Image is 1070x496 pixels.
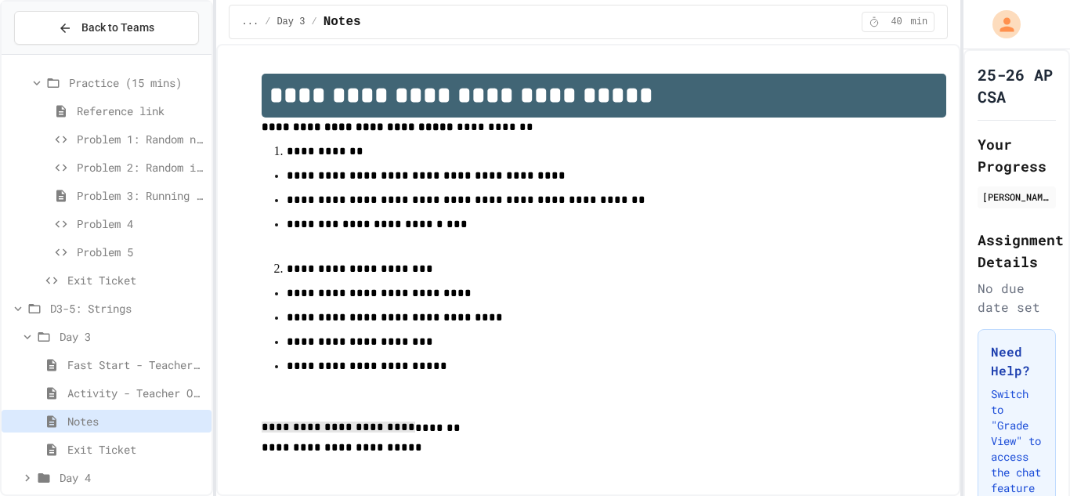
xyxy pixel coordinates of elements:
[277,16,305,28] span: Day 3
[67,357,205,373] span: Fast Start - Teacher Only
[50,300,205,317] span: D3-5: Strings
[978,63,1056,107] h1: 25-26 AP CSA
[982,190,1051,204] div: [PERSON_NAME]
[324,13,361,31] span: Notes
[242,16,259,28] span: ...
[265,16,270,28] span: /
[991,342,1043,380] h3: Need Help?
[14,11,199,45] button: Back to Teams
[911,16,928,28] span: min
[81,20,154,36] span: Back to Teams
[67,272,205,288] span: Exit Ticket
[67,413,205,429] span: Notes
[67,385,205,401] span: Activity - Teacher Only
[884,16,909,28] span: 40
[77,187,205,204] span: Problem 3: Running programs
[60,469,205,486] span: Day 4
[60,328,205,345] span: Day 3
[77,215,205,232] span: Problem 4
[978,133,1056,177] h2: Your Progress
[77,103,205,119] span: Reference link
[77,131,205,147] span: Problem 1: Random number between 1-100
[77,159,205,176] span: Problem 2: Random integer between 25-75
[976,6,1025,42] div: My Account
[978,229,1056,273] h2: Assignment Details
[67,441,205,458] span: Exit Ticket
[77,244,205,260] span: Problem 5
[69,74,205,91] span: Practice (15 mins)
[978,279,1056,317] div: No due date set
[311,16,316,28] span: /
